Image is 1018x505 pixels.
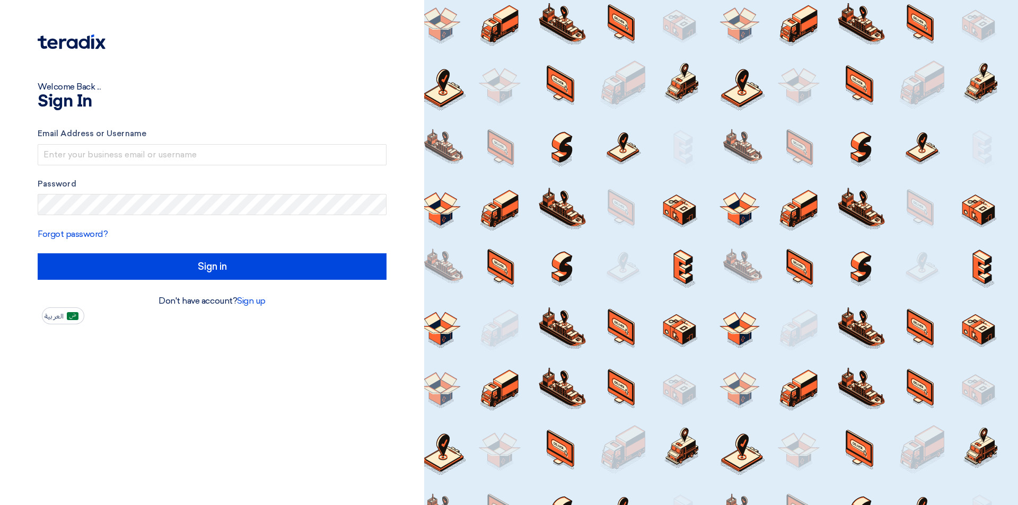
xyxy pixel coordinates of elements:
a: Forgot password? [38,229,108,239]
img: Teradix logo [38,34,106,49]
input: Enter your business email or username [38,144,387,165]
img: ar-AR.png [67,312,78,320]
span: العربية [45,313,64,320]
a: Sign up [237,296,266,306]
h1: Sign In [38,93,387,110]
div: Don't have account? [38,295,387,307]
div: Welcome Back ... [38,81,387,93]
label: Email Address or Username [38,128,387,140]
input: Sign in [38,253,387,280]
label: Password [38,178,387,190]
button: العربية [42,307,84,324]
